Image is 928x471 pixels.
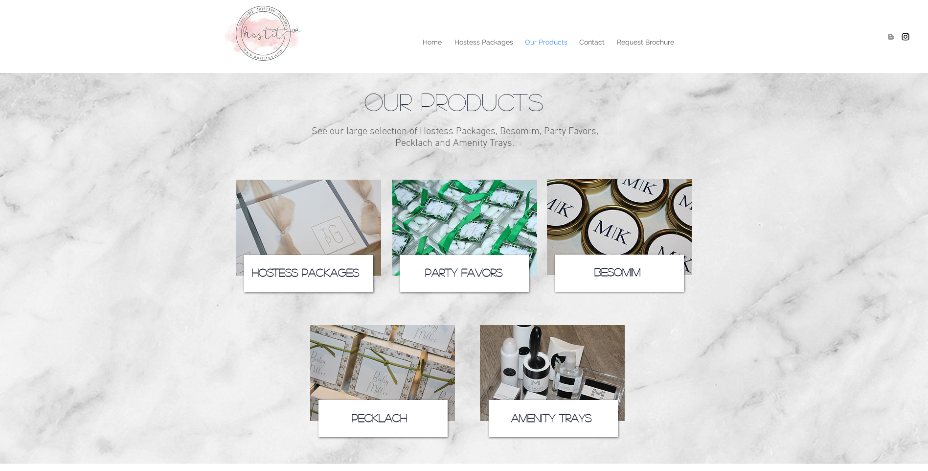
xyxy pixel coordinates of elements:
[312,126,598,149] span: See our large selection of Hostess Packages, Besomim, Party Favors, Pecklach and Amenity Trays.
[448,35,519,49] a: Hostess Packages
[886,32,910,42] ul: Social Bar
[573,35,611,49] a: Contact
[416,35,448,49] a: Home
[520,35,572,49] p: Our Products
[511,412,591,423] a: Amenity Trays
[364,89,543,114] span: Our Products
[310,325,455,421] img: IMG_7991.JPG
[574,35,610,49] p: Contact
[611,35,680,49] a: Request Brochure
[425,267,502,278] a: Party Favors
[252,267,359,278] a: Hostess Packages
[519,35,573,49] a: Our Products
[352,412,407,423] a: Pecklach
[901,32,910,42] img: Hostitny
[547,179,692,275] img: IMG_4749.JPG
[886,32,896,42] img: Blogger
[612,35,679,49] p: Request Brochure
[480,325,625,421] img: IMG_3288_edited.jpg
[418,35,447,49] p: Home
[269,35,680,49] nav: Site
[392,180,537,276] img: IMG_1662 (2).jpg
[450,35,518,49] p: Hostess Packages
[594,266,640,277] a: Besomim
[236,180,381,276] img: IMG_2054.JPG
